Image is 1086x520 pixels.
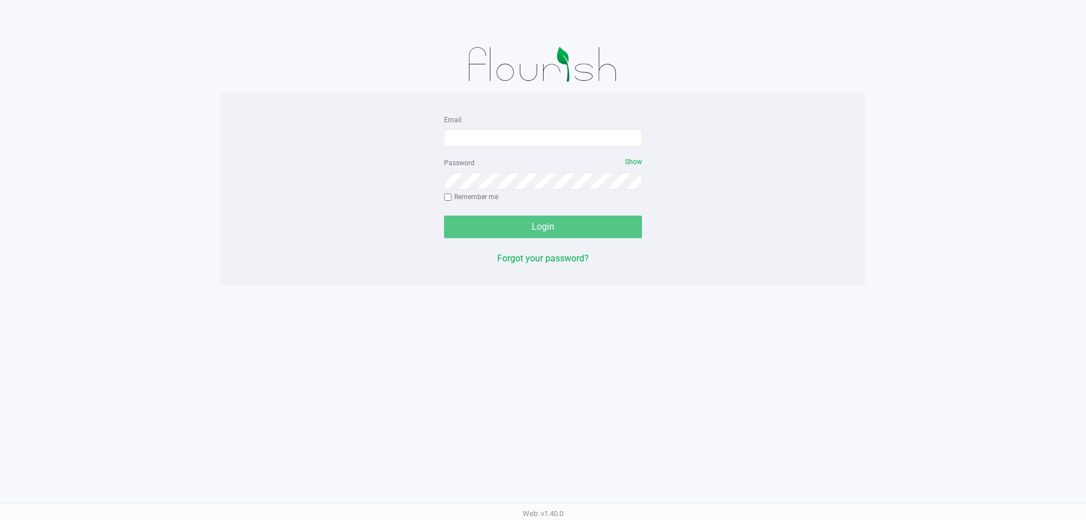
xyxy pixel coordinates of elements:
input: Remember me [444,194,452,201]
label: Password [444,158,475,168]
label: Email [444,115,462,125]
button: Forgot your password? [497,252,589,265]
span: Web: v1.40.0 [523,509,563,518]
label: Remember me [444,192,498,202]
span: Show [625,158,642,166]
